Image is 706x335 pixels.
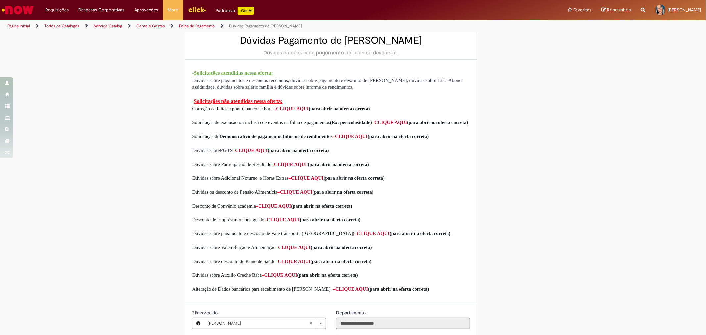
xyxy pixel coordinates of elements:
a: Folha de Pagamento [179,24,215,29]
span: (para abrir na oferta correta) [324,175,385,181]
a: CLIQUE AQUI [280,189,312,195]
span: – [262,272,264,278]
span: Dúvidas sobre Adicional Noturno e Horas Extras [192,175,288,181]
span: Aprovações [134,7,158,13]
span: (para abrir na oferta correta) [312,189,373,195]
a: CLIQUE AQUI [276,106,309,111]
span: (para abrir na oferta correta) [291,203,352,209]
label: Somente leitura - Departamento [336,310,367,316]
a: CLIQUE AQUI [274,162,307,167]
a: CLIQUE AQUI [335,286,368,292]
abbr: Limpar campo Favorecido [306,318,316,329]
span: – [289,175,291,181]
span: Dúvidas sobre pagamento e desconto de Vale transporte ([GEOGRAPHIC_DATA]) [192,231,354,236]
span: e [280,134,283,139]
span: Solicitação de [192,134,219,139]
div: Padroniza [216,7,254,15]
p: Dúvidas sobre pagamentos e descontos recebidos, dúvidas sobre pagamento e desconto de [PERSON_NAM... [192,77,470,91]
span: Rascunhos [607,7,631,13]
span: – [277,189,280,195]
p: +GenAi [238,7,254,15]
span: - [275,106,276,111]
span: (para abrir na oferta correta) [268,148,329,153]
span: More [168,7,178,13]
span: Informe de rendimentos [283,134,333,139]
span: Dúvidas sobre desconto de Plano de Saúde [192,259,275,264]
span: (para abrir na oferta correta) [368,134,429,139]
span: – [264,217,267,222]
span: Requisições [45,7,69,13]
span: Desconto de Convênio academia [192,203,256,209]
a: CLIQUE AQUI [267,217,300,222]
span: (para abrir na oferta correta) [308,162,369,167]
span: [PERSON_NAME] [668,7,701,13]
a: CLIQUE AQUI [278,259,310,264]
a: CLIQUE AQUI [258,203,291,209]
span: Solicitações atendidas nessa oferta: [194,70,273,76]
span: (para abrir na oferta correta) [309,106,370,111]
span: Dúvidas sobre Auxilio Creche Babá [192,272,262,278]
a: CLIQUE AQUI [374,120,407,125]
span: (para abrir na oferta correta) [300,217,360,222]
span: (para abrir na oferta correta) [297,272,358,278]
a: Página inicial [7,24,30,29]
span: Solicitações não atendidas nessa oferta: [194,98,282,104]
a: Rascunhos [601,7,631,13]
a: CLIQUE AQUI [278,245,311,250]
span: Dúvidas sobre [192,148,220,153]
span: (Ex: periculosidade) [330,120,468,125]
a: CLIQUE AQUI [357,231,390,236]
span: FGTS [220,148,233,153]
span: - [192,99,194,104]
a: Dúvidas Pagamento de [PERSON_NAME] [229,24,302,29]
a: Todos os Catálogos [44,24,79,29]
span: Favoritos [573,7,591,13]
span: (para abrir na oferta correta) [368,286,429,292]
span: Despesas Corporativas [78,7,124,13]
div: Dúvidas no cálculo do pagamento do salário e descontos. [192,49,470,56]
h2: Dúvidas Pagamento de [PERSON_NAME] [192,35,470,46]
a: CLIQUE AQUI [235,148,268,153]
span: – [333,286,335,292]
img: ServiceNow [1,3,35,17]
a: CLIQUE AQUI [335,134,368,139]
input: Departamento [336,318,470,329]
span: – [333,134,335,139]
button: Favorecido, Visualizar este registro Maira Priscila Da Silva Arnaldo [192,318,204,329]
span: Dúvidas sobre Vale refeição e Alimentação [192,245,275,250]
span: (para abrir na oferta correta) [310,259,371,264]
a: [PERSON_NAME]Limpar campo Favorecido [204,318,326,329]
a: CLIQUE AQUI [264,272,297,278]
span: – [276,245,278,250]
span: – [354,231,357,236]
span: – [275,259,278,264]
img: click_logo_yellow_360x200.png [188,5,206,15]
span: - [192,71,194,76]
a: CLIQUE AQUI [291,175,324,181]
span: Alteração de Dados bancários para recebimento de [PERSON_NAME] [192,286,330,292]
span: Obrigatório Preenchido [192,310,195,313]
span: – [272,162,274,167]
a: Gente e Gestão [136,24,165,29]
span: Somente leitura - Departamento [336,310,367,316]
ul: Trilhas de página [5,20,466,32]
span: [PERSON_NAME] [208,318,309,329]
span: (para abrir na oferta correta) [407,120,468,125]
span: Demonstrativo de pagamento [219,134,280,139]
span: Dúvidas ou desconto de Pensão Alimentícia [192,189,277,195]
span: – [233,148,235,153]
span: Necessários - Favorecido [195,310,219,316]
